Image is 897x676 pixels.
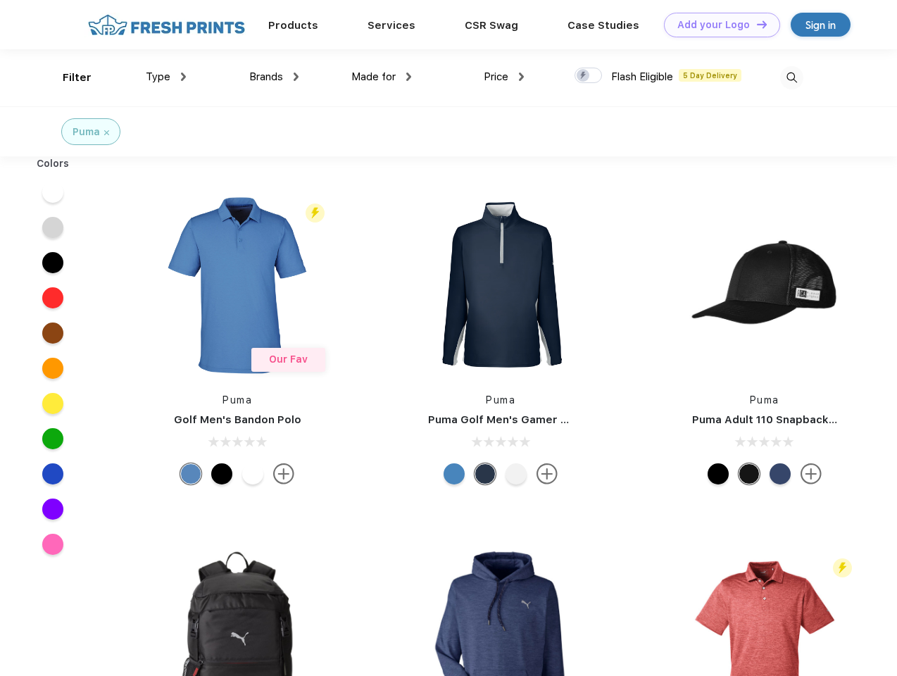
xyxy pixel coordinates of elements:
[465,19,518,32] a: CSR Swag
[780,66,803,89] img: desktop_search.svg
[770,463,791,484] div: Peacoat with Qut Shd
[174,413,301,426] a: Golf Men's Bandon Polo
[428,413,651,426] a: Puma Golf Men's Gamer Golf Quarter-Zip
[368,19,415,32] a: Services
[671,192,858,379] img: func=resize&h=266
[486,394,515,406] a: Puma
[475,463,496,484] div: Navy Blazer
[73,125,100,139] div: Puma
[104,130,109,135] img: filter_cancel.svg
[146,70,170,83] span: Type
[273,463,294,484] img: more.svg
[708,463,729,484] div: Pma Blk Pma Blk
[805,17,836,33] div: Sign in
[181,73,186,81] img: dropdown.png
[677,19,750,31] div: Add your Logo
[537,463,558,484] img: more.svg
[180,463,201,484] div: Lake Blue
[791,13,851,37] a: Sign in
[242,463,263,484] div: Bright White
[63,70,92,86] div: Filter
[84,13,249,37] img: fo%20logo%202.webp
[739,463,760,484] div: Pma Blk with Pma Blk
[506,463,527,484] div: Bright White
[407,192,594,379] img: func=resize&h=266
[801,463,822,484] img: more.svg
[833,558,852,577] img: flash_active_toggle.svg
[26,156,80,171] div: Colors
[144,192,331,379] img: func=resize&h=266
[249,70,283,83] span: Brands
[611,70,673,83] span: Flash Eligible
[750,394,779,406] a: Puma
[211,463,232,484] div: Puma Black
[222,394,252,406] a: Puma
[484,70,508,83] span: Price
[269,353,308,365] span: Our Fav
[757,20,767,28] img: DT
[519,73,524,81] img: dropdown.png
[351,70,396,83] span: Made for
[406,73,411,81] img: dropdown.png
[268,19,318,32] a: Products
[444,463,465,484] div: Bright Cobalt
[294,73,299,81] img: dropdown.png
[679,69,741,82] span: 5 Day Delivery
[306,204,325,223] img: flash_active_toggle.svg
